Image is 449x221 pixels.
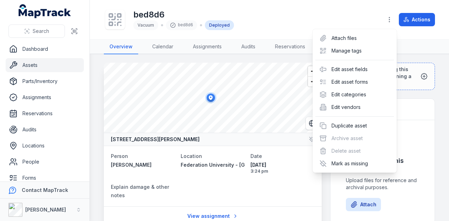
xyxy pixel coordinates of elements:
[315,101,394,113] div: Edit vendors
[315,63,394,76] div: Edit asset fields
[315,32,394,44] div: Attach files
[315,145,394,157] div: Delete asset
[315,44,394,57] div: Manage tags
[315,119,394,132] div: Duplicate asset
[315,132,394,145] div: Archive asset
[315,76,394,88] div: Edit asset forms
[315,157,394,170] div: Mark as missing
[315,88,394,101] div: Edit categories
